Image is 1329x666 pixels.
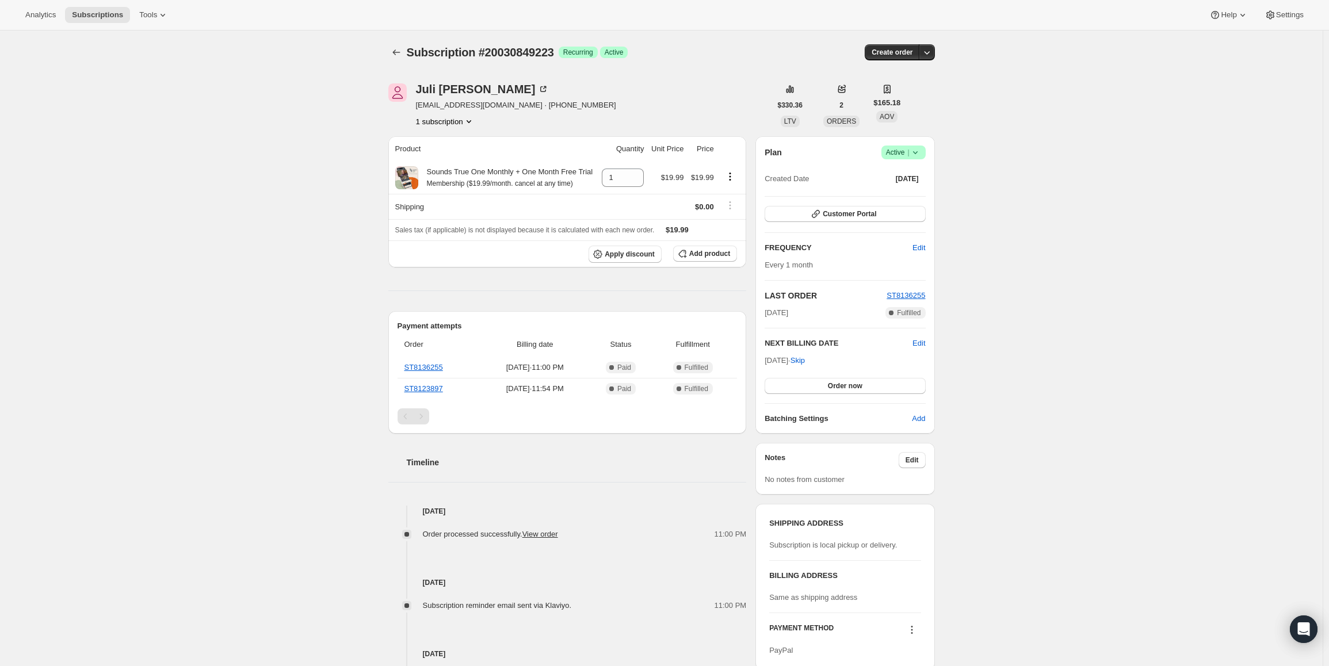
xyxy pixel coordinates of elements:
[388,83,407,102] span: Juli Alvarado
[765,147,782,158] h2: Plan
[721,199,739,212] button: Shipping actions
[765,356,805,365] span: [DATE] ·
[715,600,747,611] span: 11:00 PM
[765,307,788,319] span: [DATE]
[388,194,598,219] th: Shipping
[423,530,558,538] span: Order processed successfully.
[769,646,793,654] span: PayPal
[407,46,554,59] span: Subscription #20030849223
[617,363,631,372] span: Paid
[765,338,912,349] h2: NEXT BILLING DATE
[687,136,717,162] th: Price
[897,308,921,317] span: Fulfilled
[765,206,925,222] button: Customer Portal
[65,7,130,23] button: Subscriptions
[765,242,912,254] h2: FREQUENCY
[418,166,593,189] div: Sounds True One Monthly + One Month Free Trial
[865,44,919,60] button: Create order
[563,48,593,57] span: Recurring
[404,363,443,372] a: ST8136255
[1258,7,1311,23] button: Settings
[666,225,689,234] span: $19.99
[872,48,912,57] span: Create order
[132,7,175,23] button: Tools
[899,452,926,468] button: Edit
[388,577,747,588] h4: [DATE]
[912,413,925,424] span: Add
[765,173,809,185] span: Created Date
[522,530,558,538] a: View order
[778,101,803,110] span: $330.36
[598,136,648,162] th: Quantity
[484,339,586,350] span: Billing date
[388,506,747,517] h4: [DATE]
[1276,10,1304,20] span: Settings
[605,48,624,57] span: Active
[823,209,876,219] span: Customer Portal
[912,242,925,254] span: Edit
[18,7,63,23] button: Analytics
[827,117,856,125] span: ORDERS
[25,10,56,20] span: Analytics
[784,351,812,370] button: Skip
[484,362,586,373] span: [DATE] · 11:00 PM
[484,383,586,395] span: [DATE] · 11:54 PM
[765,261,813,269] span: Every 1 month
[673,246,737,262] button: Add product
[896,174,919,183] span: [DATE]
[765,413,912,424] h6: Batching Settings
[715,529,747,540] span: 11:00 PM
[887,291,925,300] a: ST8136255
[765,290,887,301] h2: LAST ORDER
[388,648,747,660] h4: [DATE]
[769,593,857,602] span: Same as shipping address
[721,170,739,183] button: Product actions
[398,332,480,357] th: Order
[765,378,925,394] button: Order now
[416,116,475,127] button: Product actions
[655,339,730,350] span: Fulfillment
[605,250,655,259] span: Apply discount
[886,147,921,158] span: Active
[395,226,655,234] span: Sales tax (if applicable) is not displayed because it is calculated with each new order.
[1221,10,1236,20] span: Help
[388,44,404,60] button: Subscriptions
[395,166,418,189] img: product img
[1290,615,1317,643] div: Open Intercom Messenger
[769,518,921,529] h3: SHIPPING ADDRESS
[912,338,925,349] span: Edit
[880,113,894,121] span: AOV
[765,452,899,468] h3: Notes
[771,97,809,113] button: $330.36
[617,384,631,393] span: Paid
[769,541,897,549] span: Subscription is local pickup or delivery.
[416,83,549,95] div: Juli [PERSON_NAME]
[589,246,662,263] button: Apply discount
[873,97,900,109] span: $165.18
[689,249,730,258] span: Add product
[906,456,919,465] span: Edit
[907,148,909,157] span: |
[427,179,573,187] small: Membership ($19.99/month. cancel at any time)
[695,202,714,211] span: $0.00
[685,363,708,372] span: Fulfilled
[398,408,738,424] nav: Pagination
[769,623,834,639] h3: PAYMENT METHOD
[647,136,687,162] th: Unit Price
[828,381,862,391] span: Order now
[139,10,157,20] span: Tools
[790,355,805,366] span: Skip
[906,239,932,257] button: Edit
[685,384,708,393] span: Fulfilled
[832,97,850,113] button: 2
[72,10,123,20] span: Subscriptions
[889,171,926,187] button: [DATE]
[784,117,796,125] span: LTV
[593,339,648,350] span: Status
[839,101,843,110] span: 2
[423,601,572,610] span: Subscription reminder email sent via Klaviyo.
[691,173,714,182] span: $19.99
[407,457,747,468] h2: Timeline
[661,173,684,182] span: $19.99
